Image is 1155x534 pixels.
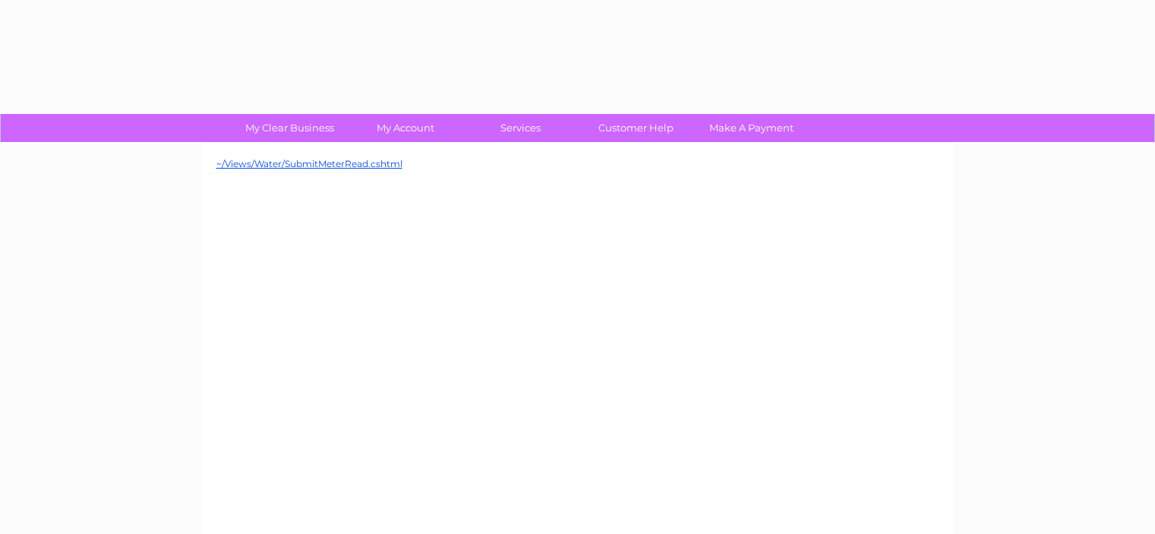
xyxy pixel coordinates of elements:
[458,114,583,142] a: Services
[227,114,352,142] a: My Clear Business
[342,114,468,142] a: My Account
[216,158,402,169] a: ~/Views/Water/SubmitMeterRead.cshtml
[573,114,699,142] a: Customer Help
[689,114,814,142] a: Make A Payment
